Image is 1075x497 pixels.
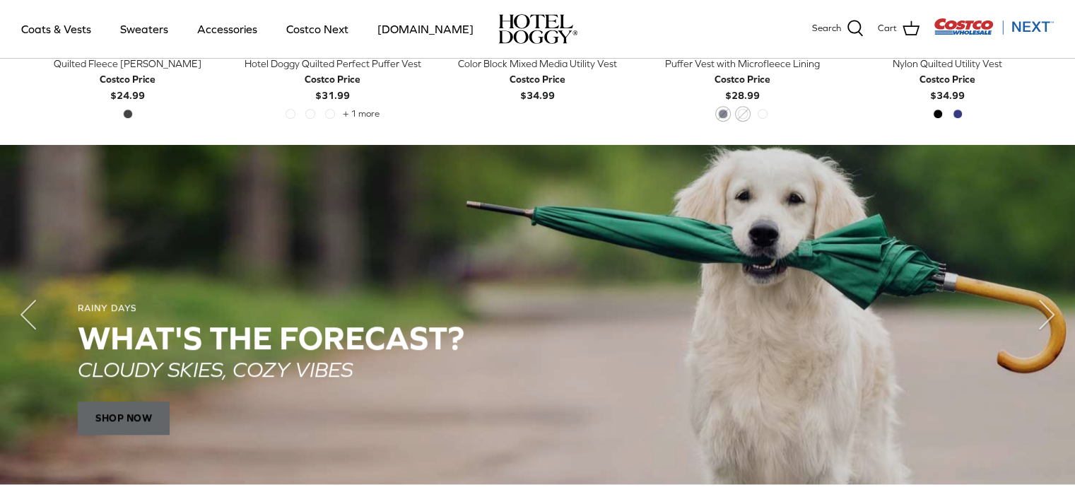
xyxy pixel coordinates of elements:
[856,56,1040,71] div: Nylon Quilted Utility Vest
[8,5,104,53] a: Coats & Vests
[498,14,577,44] img: hoteldoggycom
[1018,286,1075,343] button: Next
[878,20,920,38] a: Cart
[78,303,997,315] div: RAINY DAYS
[274,5,361,53] a: Costco Next
[36,56,220,103] a: Quilted Fleece [PERSON_NAME] Costco Price$24.99
[305,71,360,87] div: Costco Price
[446,56,630,71] div: Color Block Mixed Media Utility Vest
[305,71,360,100] b: $31.99
[651,56,835,71] div: Puffer Vest with Microfleece Lining
[510,71,565,87] div: Costco Price
[812,21,841,36] span: Search
[878,21,897,36] span: Cart
[934,18,1054,35] img: Costco Next
[36,56,220,71] div: Quilted Fleece [PERSON_NAME]
[715,71,770,87] div: Costco Price
[715,71,770,100] b: $28.99
[78,402,170,435] span: SHOP NOW
[934,27,1054,37] a: Visit Costco Next
[78,357,353,381] em: CLOUDY SKIES, COZY VIBES
[241,56,425,71] div: Hotel Doggy Quilted Perfect Puffer Vest
[184,5,270,53] a: Accessories
[498,14,577,44] a: hoteldoggy.com hoteldoggycom
[100,71,155,87] div: Costco Price
[446,56,630,103] a: Color Block Mixed Media Utility Vest Costco Price$34.99
[920,71,975,87] div: Costco Price
[920,71,975,100] b: $34.99
[100,71,155,100] b: $24.99
[812,20,864,38] a: Search
[343,109,380,119] span: + 1 more
[365,5,486,53] a: [DOMAIN_NAME]
[856,56,1040,103] a: Nylon Quilted Utility Vest Costco Price$34.99
[241,56,425,103] a: Hotel Doggy Quilted Perfect Puffer Vest Costco Price$31.99
[651,56,835,103] a: Puffer Vest with Microfleece Lining Costco Price$28.99
[107,5,181,53] a: Sweaters
[510,71,565,100] b: $34.99
[78,320,997,356] h2: WHAT'S THE Forecast?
